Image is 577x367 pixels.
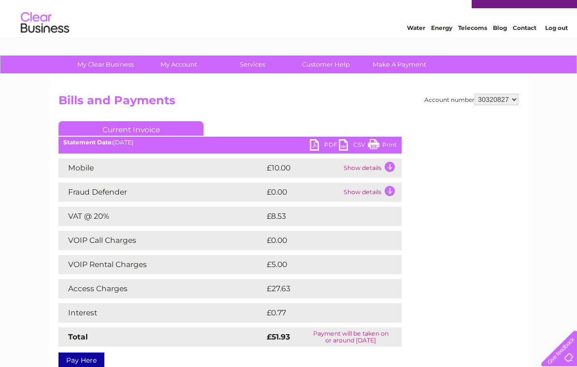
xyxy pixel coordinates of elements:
[264,280,382,299] td: £27.63
[139,56,219,74] a: My Account
[360,56,439,74] a: Make A Payment
[63,139,113,146] b: Statement Date:
[368,140,397,154] a: Print
[267,333,290,342] strong: £51.93
[407,41,425,48] a: Water
[264,255,379,275] td: £5.00
[424,94,519,106] div: Account number
[66,56,145,74] a: My Clear Business
[20,25,70,55] img: logo.png
[545,41,568,48] a: Log out
[213,56,292,74] a: Services
[341,159,402,178] td: Show details
[264,207,379,226] td: £8.53
[458,41,487,48] a: Telecoms
[341,183,402,202] td: Show details
[58,140,402,146] div: [DATE]
[61,5,518,47] div: Clear Business is a trading name of Verastar Limited (registered in [GEOGRAPHIC_DATA] No. 3667643...
[431,41,452,48] a: Energy
[58,159,264,178] td: Mobile
[58,207,264,226] td: VAT @ 20%
[58,94,519,113] h2: Bills and Payments
[58,231,264,251] td: VOIP Call Charges
[58,280,264,299] td: Access Charges
[264,231,379,251] td: £0.00
[300,328,402,347] td: Payment will be taken on or around [DATE]
[58,122,203,136] a: Current Invoice
[395,5,462,17] a: 0333 014 3131
[286,56,366,74] a: Customer Help
[58,183,264,202] td: Fraud Defender
[264,159,341,178] td: £10.00
[58,304,264,323] td: Interest
[310,140,339,154] a: PDF
[493,41,507,48] a: Blog
[264,183,341,202] td: £0.00
[68,333,88,342] strong: Total
[264,304,379,323] td: £0.77
[513,41,536,48] a: Contact
[339,140,368,154] a: CSV
[58,255,264,275] td: VOIP Rental Charges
